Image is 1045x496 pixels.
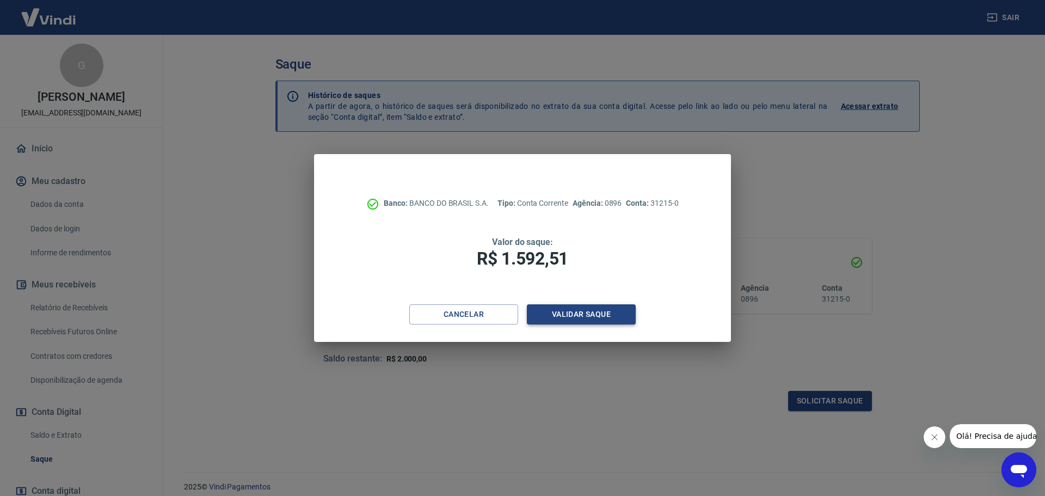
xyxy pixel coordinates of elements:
[7,8,91,16] span: Olá! Precisa de ajuda?
[492,237,553,247] span: Valor do saque:
[409,304,518,324] button: Cancelar
[924,426,945,448] iframe: Fechar mensagem
[626,199,650,207] span: Conta:
[527,304,636,324] button: Validar saque
[626,198,678,209] p: 31215-0
[384,198,489,209] p: BANCO DO BRASIL S.A.
[497,198,568,209] p: Conta Corrente
[1001,452,1036,487] iframe: Botão para abrir a janela de mensagens
[573,199,605,207] span: Agência:
[384,199,409,207] span: Banco:
[497,199,517,207] span: Tipo:
[477,248,568,269] span: R$ 1.592,51
[950,424,1036,448] iframe: Mensagem da empresa
[573,198,622,209] p: 0896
